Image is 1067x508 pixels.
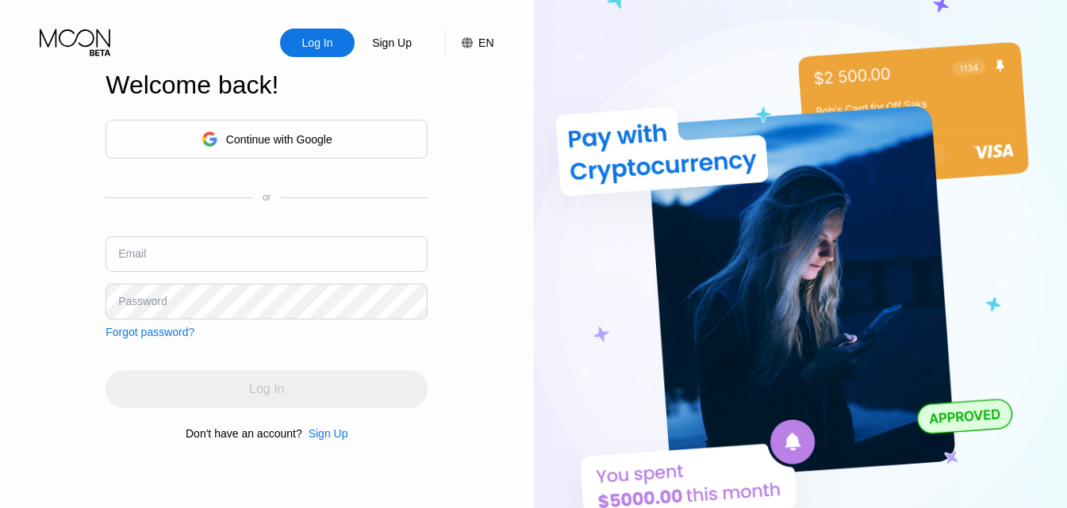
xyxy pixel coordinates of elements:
[226,133,332,146] div: Continue with Google
[118,295,167,307] div: Password
[370,35,413,51] div: Sign Up
[106,326,194,338] div: Forgot password?
[301,35,335,51] div: Log In
[309,427,348,440] div: Sign Up
[118,247,146,260] div: Email
[186,427,302,440] div: Don't have an account?
[445,29,493,57] div: EN
[478,36,493,49] div: EN
[280,29,355,57] div: Log In
[106,120,428,159] div: Continue with Google
[106,71,428,100] div: Welcome back!
[355,29,429,57] div: Sign Up
[302,427,348,440] div: Sign Up
[263,192,271,203] div: or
